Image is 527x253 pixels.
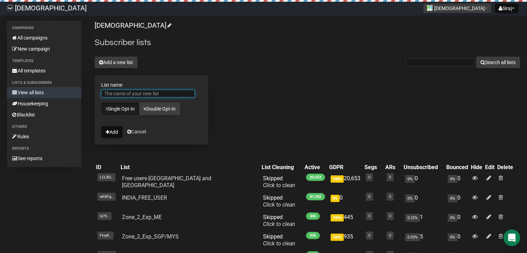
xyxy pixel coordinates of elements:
a: Click to clean [263,201,295,208]
span: 0.53% [405,233,420,241]
div: Delete [497,164,513,171]
li: Others [7,123,81,131]
a: Click to clean [263,182,295,189]
a: 0 [389,194,391,199]
td: 0 [402,192,445,211]
th: Edit: No sort applied, sorting is disabled [484,163,496,172]
th: GDPR: No sort applied, activate to apply an ascending sort [328,163,363,172]
label: List name [101,82,202,88]
span: 0% [448,175,457,183]
span: 0% [448,194,457,202]
a: Click to clean [263,240,295,247]
button: Add a new list [95,56,138,68]
a: 0 [368,214,370,218]
th: Hide: No sort applied, sorting is disabled [469,163,484,172]
span: 100% [331,214,344,221]
img: 1.jpg [427,5,432,11]
span: 0% [405,194,415,202]
img: 61ace9317f7fa0068652623cbdd82cc4 [7,5,13,11]
a: Click to clean [263,221,295,227]
div: Bounced [446,164,468,171]
th: List Cleaning: No sort applied, activate to apply an ascending sort [260,163,303,172]
div: Unsubscribed [404,164,438,171]
input: The name of your new list [101,90,195,97]
th: ID: No sort applied, sorting is disabled [95,163,119,172]
div: Segs [364,164,377,171]
span: FtvyK.. [97,232,114,239]
a: Blacklist [7,109,81,120]
a: New campaign [7,43,81,54]
a: View all lists [7,87,81,98]
span: 0% [448,214,457,222]
a: Housekeeping [7,98,81,109]
span: 445 [306,212,320,220]
h2: Subscriber lists [95,36,520,49]
a: 0 [389,175,391,180]
li: Lists & subscribers [7,79,81,87]
a: Cancel [127,129,146,134]
th: List: No sort applied, activate to apply an ascending sort [119,163,260,172]
a: Double Opt-In [139,102,180,115]
th: ARs: No sort applied, activate to apply an ascending sort [384,163,402,172]
li: Campaigns [7,24,81,32]
div: Edit [485,164,494,171]
div: ID [96,164,118,171]
td: 5 [402,230,445,250]
div: Active [305,164,321,171]
span: LCL8O.. [97,173,115,181]
div: ARs [385,164,395,171]
a: All templates [7,65,81,76]
td: 0 [445,172,469,192]
div: List Cleaning [262,164,296,171]
li: Templates [7,57,81,65]
span: 0% [331,195,340,202]
a: 0 [368,233,370,238]
th: Bounced: No sort applied, sorting is disabled [445,163,469,172]
span: 0% [405,175,415,183]
a: INDIA_FREE_USER [122,194,167,201]
span: 100% [331,234,344,241]
button: Search all lists [476,56,520,68]
a: 0 [389,233,391,238]
a: Free users-[GEOGRAPHIC_DATA] and [GEOGRAPHIC_DATA] [122,175,211,189]
span: 20,653 [306,174,325,181]
span: 935 [306,232,320,239]
span: 0% [448,233,457,241]
td: 0 [445,211,469,230]
div: List [121,164,253,171]
span: Skipped [263,175,295,189]
a: Zone_2_Exp_SGP/MYS [122,233,179,240]
a: Zone_2_Exp_ME [122,214,162,220]
th: Delete: No sort applied, activate to apply an ascending sort [496,163,520,172]
span: ly7tl.. [97,212,112,220]
button: [DEMOGRAPHIC_DATA] [423,3,491,13]
td: 0 [445,230,469,250]
button: Add [101,126,123,138]
button: Siraj [495,3,518,13]
td: 20,653 [328,172,363,192]
a: 0 [368,175,370,180]
a: 0 [368,194,370,199]
td: 935 [328,230,363,250]
td: 1 [402,211,445,230]
a: 0 [389,214,391,218]
div: GDPR [329,164,356,171]
td: 0 [445,192,469,211]
a: See reports [7,153,81,164]
span: whXFg.. [97,193,116,201]
a: Rules [7,131,81,142]
span: 81,202 [306,193,325,200]
li: Reports [7,145,81,153]
span: 0.22% [405,214,420,222]
th: Unsubscribed: No sort applied, activate to apply an ascending sort [402,163,445,172]
td: 0 [402,172,445,192]
div: Open Intercom Messenger [503,229,520,246]
th: Active: No sort applied, activate to apply an ascending sort [303,163,328,172]
span: Skipped [263,233,295,247]
th: Segs: No sort applied, activate to apply an ascending sort [363,163,384,172]
a: [DEMOGRAPHIC_DATA] [95,21,170,29]
div: Hide [471,164,482,171]
span: 100% [331,175,344,183]
a: Single Opt-In [101,102,139,115]
td: 0 [328,192,363,211]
